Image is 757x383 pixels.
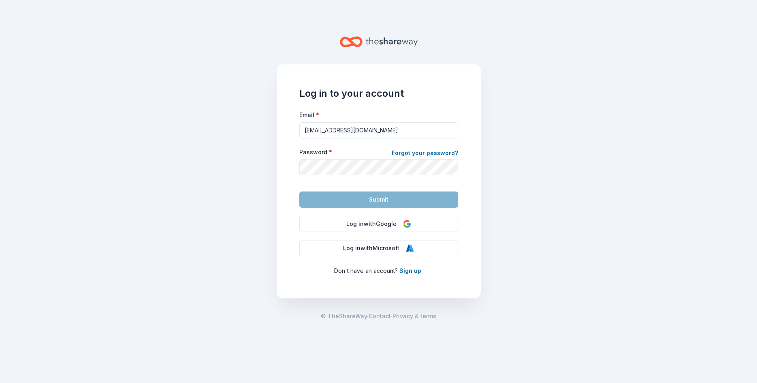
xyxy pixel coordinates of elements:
[399,267,421,274] a: Sign up
[406,244,414,252] img: Microsoft Logo
[299,148,332,156] label: Password
[334,267,398,274] span: Don ' t have an account?
[392,148,458,160] a: Forgot your password?
[340,32,418,51] a: Home
[299,87,458,100] h1: Log in to your account
[299,240,458,256] button: Log inwithMicrosoft
[321,311,436,321] span: · ·
[299,216,458,232] button: Log inwithGoogle
[369,311,391,321] a: Contact
[299,111,319,119] label: Email
[392,311,436,321] a: Privacy & terms
[403,220,411,228] img: Google Logo
[321,313,367,319] span: © TheShareWay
